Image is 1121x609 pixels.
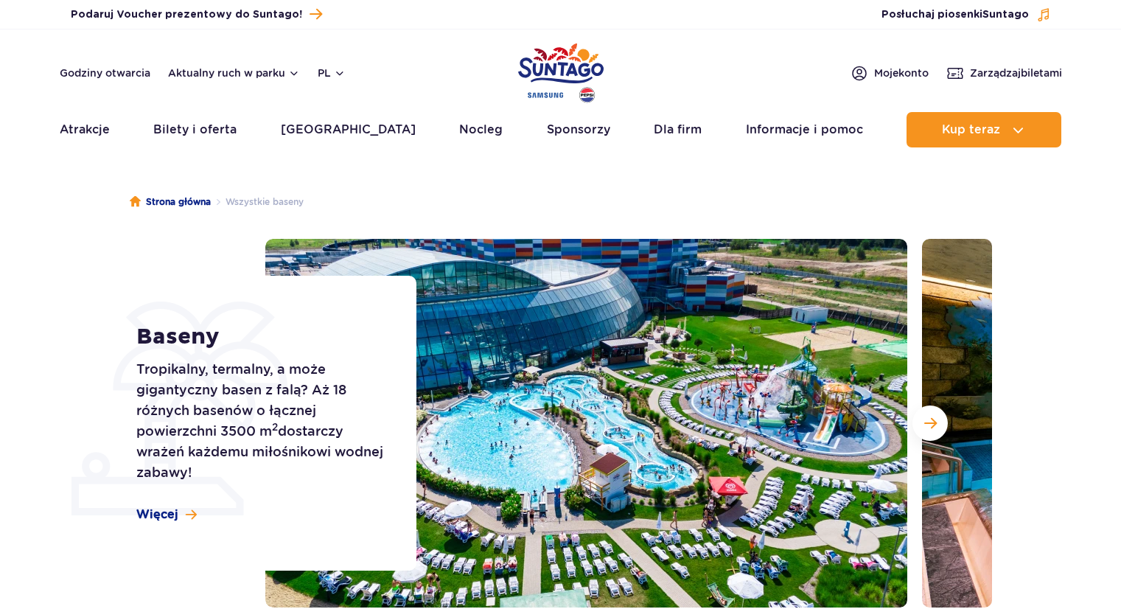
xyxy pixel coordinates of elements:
[851,64,929,82] a: Mojekonto
[982,10,1029,20] span: Suntago
[547,112,610,147] a: Sponsorzy
[211,195,304,209] li: Wszystkie baseny
[136,359,383,483] p: Tropikalny, termalny, a może gigantyczny basen z falą? Aż 18 różnych basenów o łącznej powierzchn...
[60,112,110,147] a: Atrakcje
[874,66,929,80] span: Moje konto
[272,421,278,433] sup: 2
[281,112,416,147] a: [GEOGRAPHIC_DATA]
[746,112,863,147] a: Informacje i pomoc
[130,195,211,209] a: Strona główna
[912,406,948,441] button: Następny slajd
[168,67,300,79] button: Aktualny ruch w parku
[136,507,178,523] span: Więcej
[71,7,302,22] span: Podaruj Voucher prezentowy do Suntago!
[136,507,197,523] a: Więcej
[970,66,1062,80] span: Zarządzaj biletami
[71,4,322,24] a: Podaruj Voucher prezentowy do Suntago!
[136,324,383,350] h1: Baseny
[881,7,1051,22] button: Posłuchaj piosenkiSuntago
[654,112,702,147] a: Dla firm
[907,112,1061,147] button: Kup teraz
[518,37,604,105] a: Park of Poland
[318,66,346,80] button: pl
[942,123,1000,136] span: Kup teraz
[265,239,907,608] img: Zewnętrzna część Suntago z basenami i zjeżdżalniami, otoczona leżakami i zielenią
[946,64,1062,82] a: Zarządzajbiletami
[459,112,503,147] a: Nocleg
[153,112,237,147] a: Bilety i oferta
[60,66,150,80] a: Godziny otwarcia
[881,7,1029,22] span: Posłuchaj piosenki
